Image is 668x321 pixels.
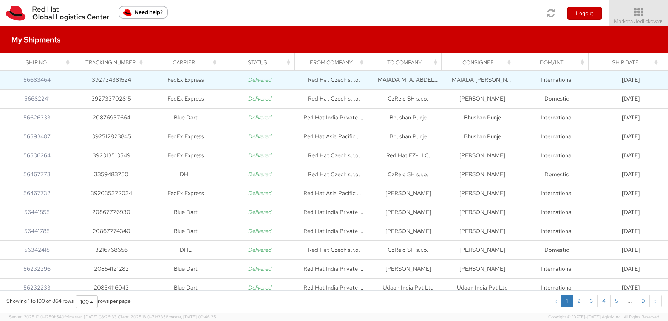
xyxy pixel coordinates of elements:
td: [PERSON_NAME] [445,241,520,260]
i: Delivered [248,208,272,216]
span: master, [DATE] 09:46:25 [169,314,216,319]
i: Delivered [248,171,272,178]
td: 20854116043 [74,279,148,298]
i: Delivered [248,76,272,84]
i: Delivered [248,95,272,102]
td: CzRelo SH s.r.o. [371,241,445,260]
td: Red Hat Czech s.r.o. [297,146,371,165]
td: DHL [148,241,223,260]
td: CzRelo SH s.r.o. [371,90,445,109]
div: Ship Date [595,59,660,66]
td: Blue Dart [148,222,223,241]
div: To Company [375,59,439,66]
div: Dom/Int [522,59,586,66]
a: to page 5 [610,295,623,307]
a: 56683464 [23,76,51,84]
td: FedEx Express [148,71,223,90]
td: 392313513549 [74,146,148,165]
a: 56682241 [24,95,50,102]
td: Red Hat Czech s.r.o. [297,241,371,260]
td: MAIADA [PERSON_NAME] [445,71,520,90]
td: FedEx Express [148,90,223,109]
i: Delivered [248,152,272,159]
td: [PERSON_NAME] [445,165,520,184]
td: International [520,279,594,298]
td: DHL [148,165,223,184]
span: 100 [80,298,89,305]
a: previous page [550,295,562,307]
td: FedEx Express [148,146,223,165]
a: 56232296 [23,265,51,273]
td: Bhushan Punje [371,109,445,127]
a: 56232233 [23,284,51,292]
td: 20867776930 [74,203,148,222]
td: International [520,127,594,146]
td: CzRelo SH s.r.o. [371,165,445,184]
td: FedEx Express [148,127,223,146]
td: Bhushan Punje [445,127,520,146]
a: to page 3 [585,295,598,307]
td: Red Hat India Private Limited [297,260,371,279]
button: 100 [76,295,98,308]
td: Red Hat FZ-LLC. [371,146,445,165]
td: 3359483750 [74,165,148,184]
a: 56441855 [24,208,50,216]
td: [PERSON_NAME] [445,260,520,279]
div: Carrier [154,59,218,66]
span: Showing 1 to 100 of 864 rows [6,298,74,304]
div: Ship No. [7,59,71,66]
i: Delivered [248,227,272,235]
a: 56441785 [24,227,50,235]
td: [PERSON_NAME] [371,184,445,203]
img: rh-logistics-00dfa346123c4ec078e1.svg [6,6,109,21]
td: Red Hat Asia Pacific Pte Ltd [297,184,371,203]
span: Copyright © [DATE]-[DATE] Agistix Inc., All Rights Reserved [548,314,659,320]
i: Delivered [248,284,272,292]
td: Udaan India Pvt Ltd [445,279,520,298]
span: Marketa Jedlickova [614,18,663,25]
td: [PERSON_NAME] [445,222,520,241]
i: Delivered [248,189,272,197]
td: Red Hat Czech s.r.o. [297,165,371,184]
td: Bhushan Punje [445,109,520,127]
td: Red Hat Czech s.r.o. [297,90,371,109]
td: 392035372034 [74,184,148,203]
td: Red Hat Asia Pacific Pte Ltd [297,127,371,146]
td: Blue Dart [148,203,223,222]
td: 20867774340 [74,222,148,241]
button: Need help? [119,6,168,19]
a: to page 4 [597,295,611,307]
a: 56467732 [23,189,51,197]
td: 3216768656 [74,241,148,260]
td: 392733702815 [74,90,148,109]
a: to page 1 [561,295,573,307]
td: Blue Dart [148,279,223,298]
div: rows per page [76,295,131,308]
td: [PERSON_NAME] [371,260,445,279]
a: to page 2 [572,295,585,307]
span: ▼ [659,19,663,25]
i: Delivered [248,133,272,140]
td: 20876937664 [74,109,148,127]
td: [PERSON_NAME] [445,203,520,222]
a: 56593487 [23,133,51,140]
td: International [520,203,594,222]
a: 56536264 [23,152,51,159]
td: Red Hat Czech s.r.o. [297,71,371,90]
div: From Company [301,59,365,66]
i: Delivered [248,114,272,121]
td: [PERSON_NAME] [445,184,520,203]
td: [PERSON_NAME] [445,90,520,109]
i: Delivered [248,265,272,273]
div: Tracking Number [80,59,145,66]
button: Logout [567,7,602,20]
td: Red Hat India Private Limited [297,222,371,241]
td: Udaan India Pvt Ltd [371,279,445,298]
td: MAIADA M. A. ABDELBARY [371,71,445,90]
td: [PERSON_NAME] [445,146,520,165]
td: 392734381524 [74,71,148,90]
td: FedEx Express [148,184,223,203]
a: to page 9 [637,295,650,307]
td: International [520,109,594,127]
span: Client: 2025.18.0-71d3358 [118,314,216,319]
